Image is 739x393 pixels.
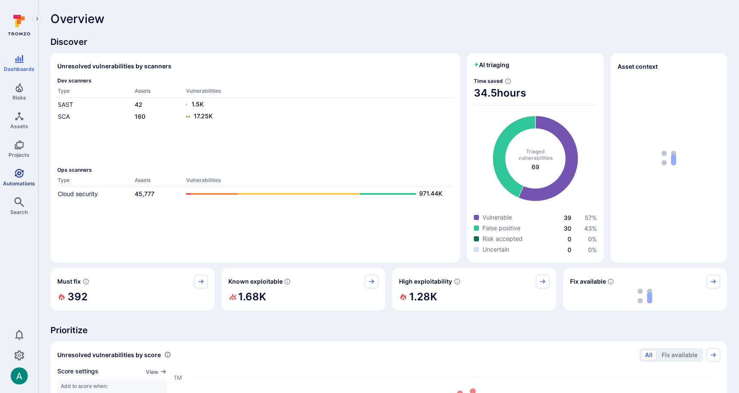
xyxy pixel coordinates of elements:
[57,62,171,70] h2: Unresolved vulnerabilities by scanners
[482,245,509,254] span: Uncertain
[454,278,461,285] svg: EPSS score ≥ 0.7
[584,225,597,232] span: 43 %
[186,100,445,110] a: 1.5K
[505,78,511,85] svg: Estimated based on an average time of 30 mins needed to triage each vulnerability
[50,12,104,26] span: Overview
[134,176,186,187] th: Assets
[50,268,215,311] div: Must fix
[482,235,523,243] span: Risk accepted
[57,277,81,286] span: Must fix
[409,288,437,305] h2: 1.28K
[518,148,553,161] span: Triaged vulnerabilities
[568,246,571,253] a: 0
[12,94,26,101] span: Risks
[10,123,28,129] span: Assets
[607,278,614,285] svg: Vulnerabilities with fix available
[638,289,652,303] img: Loading...
[57,77,453,84] span: Dev scanners
[10,209,28,215] span: Search
[194,112,213,120] text: 17.25K
[482,213,512,222] span: Vulnerable
[57,367,98,376] span: Score settings
[3,180,35,187] span: Automations
[641,350,656,360] button: All
[186,111,445,122] a: 17.25K
[532,163,539,171] span: total
[588,235,597,243] a: 0%
[50,36,727,48] span: Discover
[392,268,556,311] div: High exploitability
[57,176,134,187] th: Type
[474,86,597,100] span: 34.5 hours
[570,277,606,286] span: Fix available
[585,214,597,221] a: 57%
[32,14,42,24] button: Expand navigation menu
[238,288,266,305] h2: 1.68K
[658,350,701,360] button: Fix available
[164,350,171,359] div: Number of vulnerabilities in status 'Open' 'Triaged' and 'In process' grouped by score
[588,246,597,253] a: 0%
[146,367,167,376] a: View
[57,167,453,173] span: Ops scanners
[135,101,142,108] a: 42
[11,367,28,384] img: ACg8ocLSa5mPYBaXNx3eFu_EmspyJX0laNWN7cXOFirfQ7srZveEpg=s96-c
[58,101,73,108] a: SAST
[564,214,571,221] a: 39
[584,225,597,232] a: 43%
[284,278,291,285] svg: Confirmed exploitable by KEV
[9,152,30,158] span: Projects
[34,15,40,23] i: Expand navigation menu
[563,268,727,311] div: Fix available
[228,277,283,286] span: Known exploitable
[222,268,386,311] div: Known exploitable
[50,324,727,336] span: Prioritize
[57,87,134,98] th: Type
[58,190,98,197] a: Cloud security
[134,87,186,98] th: Assets
[186,87,453,98] th: Vulnerabilities
[4,66,35,72] span: Dashboards
[474,61,509,69] h2: AI triaging
[588,246,597,253] span: 0 %
[618,62,658,71] span: Asset context
[186,176,453,187] th: Vulnerabilities
[399,277,452,286] span: High exploitability
[568,235,571,243] a: 0
[61,383,163,389] span: Add to score when:
[419,190,442,197] text: 971.44K
[11,367,28,384] div: Arjan Dehar
[192,100,204,108] text: 1.5K
[564,225,571,232] a: 30
[174,373,182,381] text: 1M
[474,78,503,84] span: Time saved
[482,224,520,232] span: False positive
[585,214,597,221] span: 57 %
[83,278,89,285] svg: Risk score >=40 , missed SLA
[570,288,721,304] div: loading spinner
[135,190,154,197] a: 45,777
[58,113,70,120] a: SCA
[146,369,167,375] button: View
[588,235,597,243] span: 0 %
[135,113,145,120] a: 160
[186,189,445,199] a: 971.44K
[57,351,161,359] span: Unresolved vulnerabilities by score
[68,288,88,305] h2: 392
